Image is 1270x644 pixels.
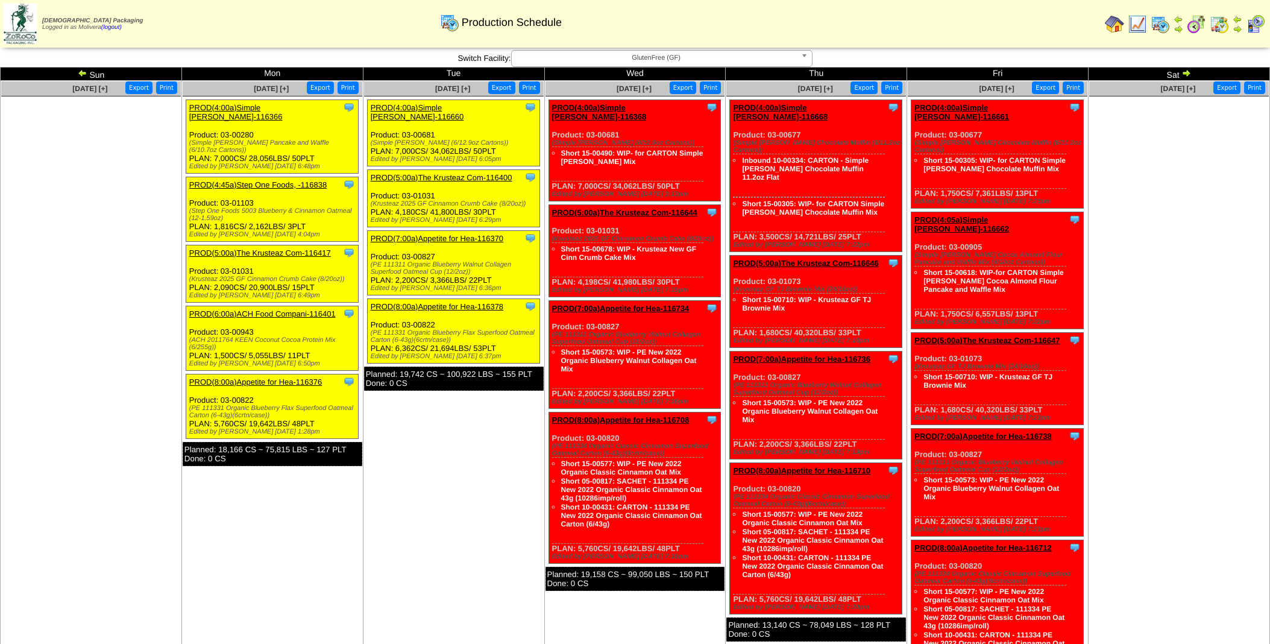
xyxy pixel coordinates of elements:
button: Export [1032,81,1059,94]
div: Planned: 19,158 CS ~ 99,050 LBS ~ 150 PLT Done: 0 CS [545,567,725,591]
img: arrowleft.gif [78,68,87,78]
button: Export [850,81,878,94]
img: Tooltip [524,101,536,113]
div: Edited by [PERSON_NAME] [DATE] 7:16pm [552,398,721,405]
a: Short 15-00618: WIP-for CARTON Simple [PERSON_NAME] Cocoa Almond Flour Pancake and Waffle Mix [923,268,1064,294]
a: PROD(5:00a)The Krusteaz Com-116647 [914,336,1060,345]
img: Tooltip [1069,213,1081,226]
div: Product: 03-00677 PLAN: 1,750CS / 7,361LBS / 13PLT [911,100,1084,209]
a: Short 10-00431: CARTON - 111334 PE New 2022 Organic Classic Cinnamon Oat Carton (6/43g) [742,554,883,579]
a: [DATE] [+] [1160,84,1195,93]
div: Product: 03-00681 PLAN: 7,000CS / 34,062LBS / 50PLT [367,100,539,166]
span: [DATE] [+] [435,84,470,93]
button: Print [519,81,540,94]
button: Print [1244,81,1265,94]
button: Export [488,81,515,94]
a: Short 05-00817: SACHET - 111334 PE New 2022 Organic Classic Cinnamon Oat 43g (10286imp/roll) [561,477,702,502]
a: Short 15-00305: WIP- for CARTON Simple [PERSON_NAME] Chocolate Muffin Mix [923,156,1066,173]
div: Edited by [PERSON_NAME] [DATE] 7:23pm [914,414,1083,421]
div: Edited by [PERSON_NAME] [DATE] 6:05pm [371,156,539,163]
td: Sun [1,68,182,81]
img: Tooltip [1069,334,1081,346]
img: Tooltip [524,171,536,183]
img: arrowright.gif [1181,68,1191,78]
div: Product: 03-01103 PLAN: 1,816CS / 2,162LBS / 3PLT [186,177,358,242]
a: Short 15-00710: WIP - Krusteaz GF TJ Brownie Mix [923,373,1052,390]
div: Edited by [PERSON_NAME] [DATE] 6:48pm [189,163,358,170]
div: (Simple [PERSON_NAME] Chocolate Muffin (6/11.2oz Cartons)) [733,139,902,154]
div: Edited by [PERSON_NAME] [DATE] 6:36pm [371,285,539,292]
div: (PE 111334 Organic Classic Cinnamon Superfood Oatmeal Carton (6-43g)(6crtn/case)) [914,570,1083,585]
img: zoroco-logo-small.webp [4,4,37,44]
img: Tooltip [343,101,355,113]
div: (Simple [PERSON_NAME] Cocoa Almond Flour Pancake and Waffle Mix (6/10oz Cartons)) [914,251,1083,266]
div: (PE 111331 Organic Blueberry Flax Superfood Oatmeal Carton (6-43g)(6crtn/case)) [371,329,539,344]
span: [DATE] [+] [617,84,652,93]
td: Thu [726,68,907,81]
a: PROD(6:00a)ACH Food Compani-116401 [189,309,336,318]
img: Tooltip [343,178,355,191]
a: Short 15-00577: WIP - PE New 2022 Organic Classic Cinnamon Oat Mix [561,459,682,476]
div: Product: 03-00822 PLAN: 6,362CS / 21,694LBS / 53PLT [367,299,539,364]
div: Product: 03-00943 PLAN: 1,500CS / 5,055LBS / 11PLT [186,306,358,371]
div: Product: 03-01031 PLAN: 4,198CS / 41,980LBS / 30PLT [549,205,721,297]
a: Short 15-00490: WIP- for CARTON Simple [PERSON_NAME] Mix [561,149,703,166]
div: (Krusteaz 2025 GF Cinnamon Crumb Cake (8/20oz)) [189,276,358,283]
a: PROD(4:45a)Step One Foods, -116838 [189,180,327,189]
img: Tooltip [887,353,899,365]
div: Edited by [PERSON_NAME] [DATE] 7:22pm [733,241,902,248]
td: Tue [363,68,544,81]
a: PROD(4:00a)Simple [PERSON_NAME]-116668 [733,103,828,121]
div: Product: 03-00827 PLAN: 2,200CS / 3,366LBS / 22PLT [730,352,902,459]
a: Short 15-00710: WIP - Krusteaz GF TJ Brownie Mix [742,295,871,312]
img: calendarblend.gif [1187,14,1206,34]
a: PROD(8:00a)Appetite for Hea-116708 [552,415,690,425]
img: Tooltip [887,257,899,269]
a: PROD(7:00a)Appetite for Hea-116736 [733,355,870,364]
div: (Step One Foods 5003 Blueberry & Cinnamon Oatmeal (12-1.59oz) [189,207,358,222]
img: Tooltip [706,414,718,426]
img: Tooltip [343,376,355,388]
a: Short 15-00577: WIP - PE New 2022 Organic Classic Cinnamon Oat Mix [923,587,1044,604]
button: Export [1213,81,1240,94]
button: Print [338,81,359,94]
span: GlutenFree (GF) [517,51,796,65]
div: Planned: 18,166 CS ~ 75,815 LBS ~ 127 PLT Done: 0 CS [183,442,362,466]
a: [DATE] [+] [254,84,289,93]
img: Tooltip [887,464,899,476]
a: PROD(5:00a)The Krusteaz Com-116417 [189,248,331,257]
img: calendarinout.gif [1210,14,1229,34]
img: Tooltip [1069,430,1081,442]
img: arrowleft.gif [1174,14,1183,24]
div: (PE 111311 Organic Blueberry Walnut Collagen Superfood Oatmeal Cup (12/2oz)) [733,382,902,396]
button: Print [881,81,902,94]
div: Product: 03-01073 PLAN: 1,680CS / 40,320LBS / 33PLT [911,333,1084,425]
div: (Krusteaz GF TJ Brownie Mix (24/16oz)) [914,363,1083,370]
img: Tooltip [524,232,536,244]
div: Planned: 13,140 CS ~ 78,049 LBS ~ 128 PLT Done: 0 CS [726,617,906,642]
a: Short 05-00817: SACHET - 111334 PE New 2022 Organic Classic Cinnamon Oat 43g (10286imp/roll) [923,605,1064,630]
a: Short 15-00573: WIP - PE New 2022 Organic Blueberry Walnut Collagen Oat Mix [561,348,697,373]
a: Short 10-00431: CARTON - 111334 PE New 2022 Organic Classic Cinnamon Oat Carton (6/43g) [561,503,702,528]
div: (Krusteaz 2025 GF Cinnamon Crumb Cake (8/20oz)) [371,200,539,207]
a: PROD(7:00a)Appetite for Hea-116734 [552,304,690,313]
div: Edited by [PERSON_NAME] [DATE] 4:04pm [189,231,358,238]
a: [DATE] [+] [979,84,1014,93]
img: calendarcustomer.gif [1246,14,1265,34]
div: (PE 111334 Organic Classic Cinnamon Superfood Oatmeal Carton (6-43g)(6crtn/case)) [552,443,721,457]
a: Short 15-00573: WIP - PE New 2022 Organic Blueberry Walnut Collagen Oat Mix [742,399,878,424]
div: Product: 03-00827 PLAN: 2,200CS / 3,366LBS / 22PLT [549,301,721,409]
a: PROD(5:00a)The Krusteaz Com-116400 [371,173,512,182]
img: Tooltip [343,247,355,259]
div: Product: 03-01031 PLAN: 4,180CS / 41,800LBS / 30PLT [367,170,539,227]
div: (PE 111311 Organic Blueberry Walnut Collagen Superfood Oatmeal Cup (12/2oz)) [371,261,539,276]
div: Product: 03-00822 PLAN: 5,760CS / 19,642LBS / 48PLT [186,374,358,439]
span: Logged in as Molivera [42,17,143,31]
td: Mon [181,68,363,81]
div: Edited by [PERSON_NAME] [DATE] 7:16pm [552,553,721,560]
a: PROD(5:00a)The Krusteaz Com-116644 [552,208,697,217]
td: Fri [907,68,1089,81]
img: Tooltip [887,101,899,113]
